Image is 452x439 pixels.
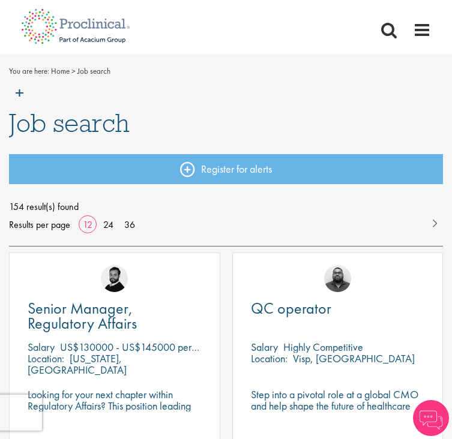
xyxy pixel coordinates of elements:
[28,389,202,434] p: Looking for your next chapter within Regulatory Affairs? This position leading projects and worki...
[120,218,139,231] a: 36
[293,351,415,365] p: Visp, [GEOGRAPHIC_DATA]
[28,340,55,354] span: Salary
[413,400,449,436] img: Chatbot
[251,301,425,316] a: QC operator
[9,66,49,76] span: You are here:
[28,351,64,365] span: Location:
[101,265,128,292] img: Nick Walker
[251,340,278,354] span: Salary
[283,340,363,354] p: Highly Competitive
[28,301,202,331] a: Senior Manager, Regulatory Affairs
[9,198,443,216] span: 154 result(s) found
[9,216,70,234] span: Results per page
[99,218,118,231] a: 24
[28,351,127,377] p: [US_STATE], [GEOGRAPHIC_DATA]
[79,218,97,231] a: 12
[60,340,221,354] p: US$130000 - US$145000 per annum
[324,265,351,292] img: Ashley Bennett
[9,107,130,139] span: Job search
[251,351,288,365] span: Location:
[28,298,137,333] span: Senior Manager, Regulatory Affairs
[9,154,443,184] a: Register for alerts
[251,298,331,318] span: QC operator
[251,389,425,423] p: Step into a pivotal role at a global CMO and help shape the future of healthcare manufacturing.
